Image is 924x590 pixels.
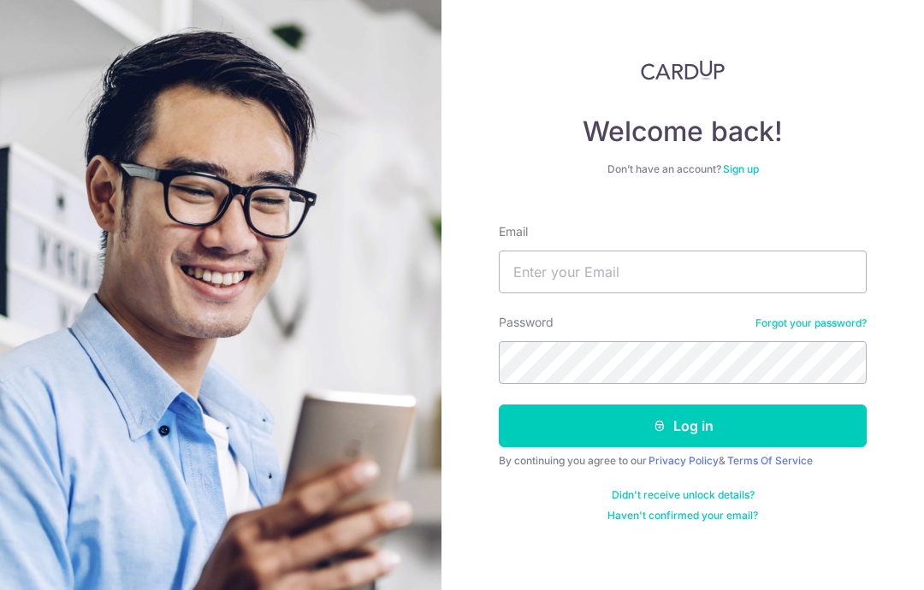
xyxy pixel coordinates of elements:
div: Don’t have an account? [499,162,867,176]
a: Sign up [723,162,759,175]
a: Terms Of Service [727,454,813,467]
input: Enter your Email [499,251,867,293]
label: Email [499,223,528,240]
a: Haven't confirmed your email? [607,509,758,522]
label: Password [499,314,554,331]
a: Privacy Policy [649,454,719,467]
img: CardUp Logo [641,60,725,80]
div: By continuing you agree to our & [499,454,867,468]
a: Didn't receive unlock details? [612,488,755,502]
h4: Welcome back! [499,115,867,149]
a: Forgot your password? [755,316,867,330]
button: Log in [499,404,867,447]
